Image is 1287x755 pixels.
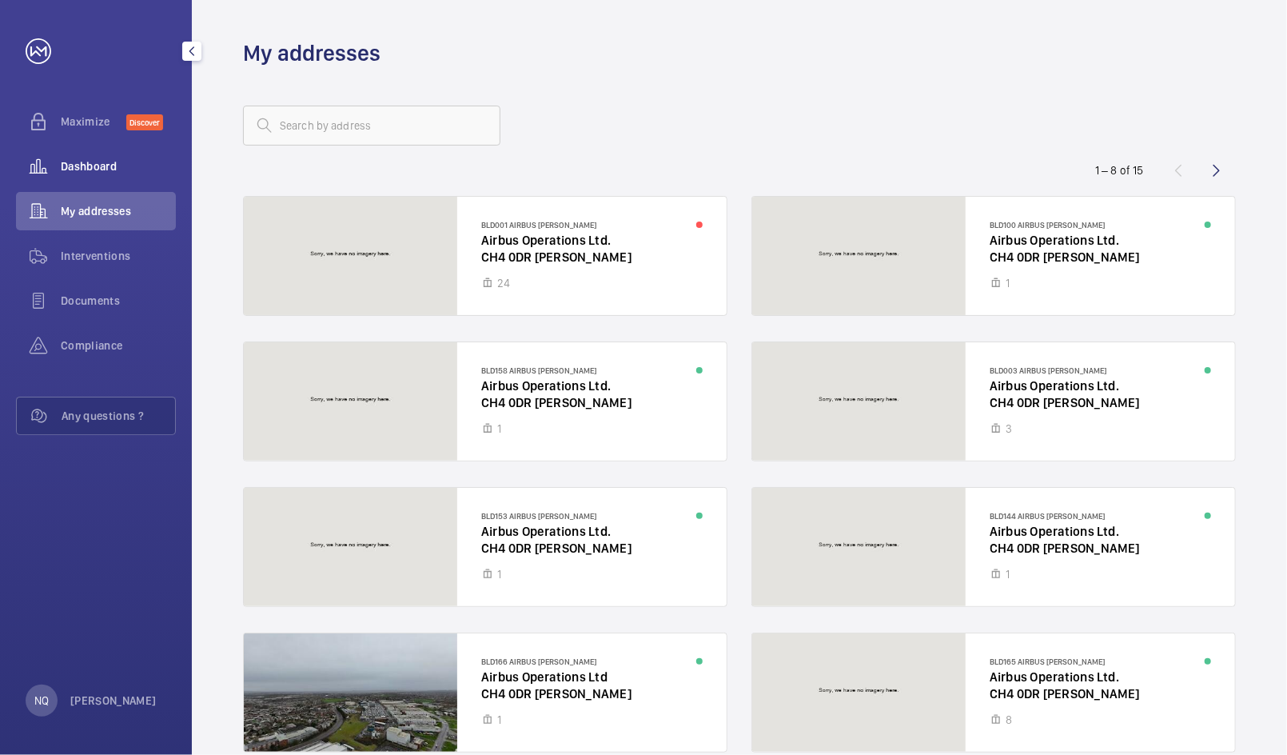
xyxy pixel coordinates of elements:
[70,693,157,709] p: [PERSON_NAME]
[243,38,381,68] h1: My addresses
[62,408,175,424] span: Any questions ?
[61,114,126,130] span: Maximize
[126,114,163,130] span: Discover
[61,203,176,219] span: My addresses
[61,338,176,354] span: Compliance
[243,106,500,146] input: Search by address
[1095,162,1144,178] div: 1 – 8 of 15
[34,693,49,709] p: NQ
[61,248,176,264] span: Interventions
[61,293,176,309] span: Documents
[61,158,176,174] span: Dashboard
